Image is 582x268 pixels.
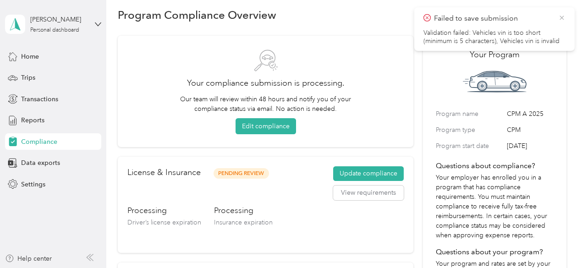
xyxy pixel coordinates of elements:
span: Trips [21,73,35,82]
h2: License & Insurance [127,166,201,179]
li: Validation failed: Vehicles vin is too short (minimum is 5 characters), Vehicles vin is invalid [423,29,566,45]
span: Reports [21,115,44,125]
p: Failed to save submission [434,13,551,24]
h4: Questions about your program? [436,246,553,257]
label: Program start date [436,141,504,151]
p: Your employer has enrolled you in a program that has compliance requirements. You must maintain c... [436,173,553,240]
button: Update compliance [333,166,404,181]
span: Settings [21,180,45,189]
button: Help center [5,254,52,263]
label: Program name [436,109,504,119]
h3: Processing [214,205,273,216]
span: [DATE] [507,141,553,151]
h1: Program Compliance Overview [118,10,276,20]
button: Edit compliance [236,118,296,134]
label: Program type [436,125,504,135]
p: Our team will review within 48 hours and notify you of your compliance status via email. No actio... [176,94,356,114]
span: CPM [507,125,553,135]
h3: Processing [127,205,201,216]
span: Home [21,52,39,61]
h2: Your compliance submission is processing. [131,77,401,89]
h2: Your Program [436,49,553,61]
span: Data exports [21,158,60,168]
div: Personal dashboard [30,27,79,33]
span: Transactions [21,94,58,104]
span: Insurance expiration [214,219,273,226]
span: Driver’s license expiration [127,219,201,226]
span: Compliance [21,137,57,147]
button: View requirements [333,186,404,200]
span: CPM A 2025 [507,109,553,119]
span: Pending Review [214,168,269,179]
h4: Questions about compliance? [436,160,553,171]
iframe: Everlance-gr Chat Button Frame [531,217,582,268]
div: [PERSON_NAME] [30,15,88,24]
